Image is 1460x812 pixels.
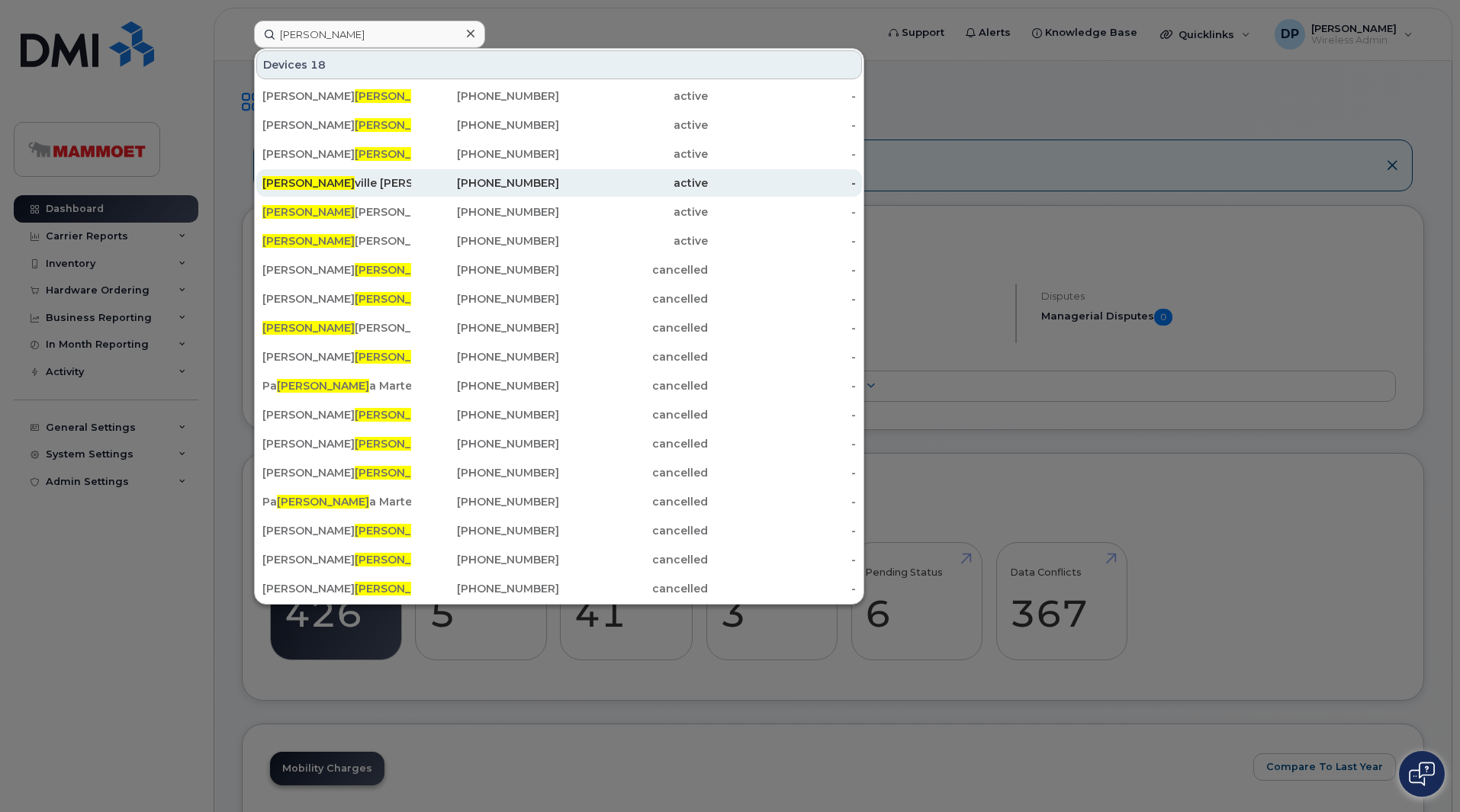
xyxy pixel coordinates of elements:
div: cancelled [559,436,708,451]
a: [PERSON_NAME][PERSON_NAME][PHONE_NUMBER]cancelled- [256,256,862,284]
a: [PERSON_NAME][PERSON_NAME]ford[PHONE_NUMBER]cancelled- [256,430,862,457]
div: - [708,233,857,249]
div: [PHONE_NUMBER] [411,117,560,133]
div: [PHONE_NUMBER] [411,262,560,278]
div: active [559,146,708,162]
div: [PHONE_NUMBER] [411,146,560,162]
span: [PERSON_NAME] [355,553,447,566]
div: active [559,204,708,220]
div: cancelled [559,581,708,596]
img: Open chat [1409,762,1435,786]
span: [PERSON_NAME] [262,234,355,248]
span: [PERSON_NAME] [355,292,447,306]
div: Pa a Martens [262,494,411,509]
a: Pa[PERSON_NAME]a Martens[PHONE_NUMBER]cancelled- [256,372,862,400]
div: [PHONE_NUMBER] [411,465,560,480]
div: [PERSON_NAME] l [262,88,411,104]
div: cancelled [559,291,708,307]
span: [PERSON_NAME] [355,437,447,451]
div: [PHONE_NUMBER] [411,494,560,509]
a: [PERSON_NAME][PERSON_NAME]garejo[PHONE_NUMBER]cancelled- [256,401,862,428]
div: - [708,552,857,567]
a: [PERSON_NAME][PERSON_NAME][PHONE_NUMBER]cancelled- [256,517,862,544]
div: [PHONE_NUMBER] [411,407,560,422]
div: - [708,117,857,133]
span: [PERSON_NAME] [277,379,369,393]
div: [PHONE_NUMBER] [411,378,560,393]
div: cancelled [559,552,708,567]
div: [PERSON_NAME] [262,262,411,278]
div: [PHONE_NUMBER] [411,349,560,364]
div: [PERSON_NAME] es [262,117,411,133]
div: active [559,233,708,249]
div: Pa a Martens [262,378,411,393]
span: [PERSON_NAME] [262,321,355,335]
div: cancelled [559,523,708,538]
a: [PERSON_NAME]ville [PERSON_NAME][PHONE_NUMBER]active- [256,169,862,197]
div: cancelled [559,320,708,335]
div: [PHONE_NUMBER] [411,175,560,191]
div: [PHONE_NUMBER] [411,320,560,335]
div: cancelled [559,349,708,364]
span: 18 [310,57,326,72]
a: [PERSON_NAME][PERSON_NAME][PHONE_NUMBER]active- [256,198,862,226]
div: - [708,523,857,538]
div: [PHONE_NUMBER] [411,291,560,307]
a: [PERSON_NAME][PERSON_NAME][PHONE_NUMBER]cancelled- [256,285,862,313]
div: [PERSON_NAME] [262,523,411,538]
div: - [708,465,857,480]
div: [PERSON_NAME] ford [262,436,411,451]
div: [PERSON_NAME] [262,581,411,596]
span: [PERSON_NAME] [355,524,447,538]
div: active [559,175,708,191]
div: - [708,204,857,220]
div: [PERSON_NAME] [262,552,411,567]
a: [PERSON_NAME][PERSON_NAME][PHONE_NUMBER]active- [256,227,862,255]
div: [PERSON_NAME] [262,320,411,335]
div: [PERSON_NAME] [262,204,411,220]
a: Pa[PERSON_NAME]a Martens[PHONE_NUMBER]cancelled- [256,488,862,515]
a: [PERSON_NAME][PERSON_NAME]l[PHONE_NUMBER]active- [256,82,862,110]
div: [PHONE_NUMBER] [411,233,560,249]
div: active [559,88,708,104]
div: - [708,349,857,364]
a: [PERSON_NAME][PERSON_NAME][PHONE_NUMBER]cancelled- [256,314,862,342]
div: - [708,88,857,104]
div: cancelled [559,494,708,509]
span: [PERSON_NAME] [355,350,447,364]
div: [PERSON_NAME] [262,465,411,480]
a: [PERSON_NAME][PERSON_NAME][PHONE_NUMBER]cancelled- [256,575,862,602]
span: [PERSON_NAME] [355,582,447,595]
div: - [708,262,857,278]
span: [PERSON_NAME] [355,147,447,161]
a: [PERSON_NAME][PERSON_NAME]l[PHONE_NUMBER]active- [256,140,862,168]
div: - [708,175,857,191]
div: active [559,117,708,133]
div: [PHONE_NUMBER] [411,204,560,220]
div: [PHONE_NUMBER] [411,523,560,538]
div: [PERSON_NAME] l [262,146,411,162]
span: [PERSON_NAME] [262,176,355,190]
div: [PHONE_NUMBER] [411,581,560,596]
div: [PERSON_NAME] [262,233,411,249]
div: - [708,407,857,422]
div: cancelled [559,262,708,278]
div: [PHONE_NUMBER] [411,88,560,104]
span: [PERSON_NAME] [355,408,447,422]
div: [PHONE_NUMBER] [411,436,560,451]
a: [PERSON_NAME][PERSON_NAME][PHONE_NUMBER]cancelled- [256,546,862,573]
span: [PERSON_NAME] [355,466,447,480]
div: - [708,436,857,451]
div: - [708,291,857,307]
div: [PERSON_NAME] [262,291,411,307]
div: Devices [256,50,862,79]
span: [PERSON_NAME] [355,89,447,103]
span: [PERSON_NAME] [277,495,369,509]
div: - [708,581,857,596]
div: cancelled [559,407,708,422]
a: [PERSON_NAME][PERSON_NAME]es[PHONE_NUMBER]active- [256,111,862,139]
div: - [708,320,857,335]
a: [PERSON_NAME][PERSON_NAME][PHONE_NUMBER]cancelled- [256,343,862,371]
a: [PERSON_NAME][PERSON_NAME][PHONE_NUMBER]cancelled- [256,459,862,486]
div: - [708,378,857,393]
